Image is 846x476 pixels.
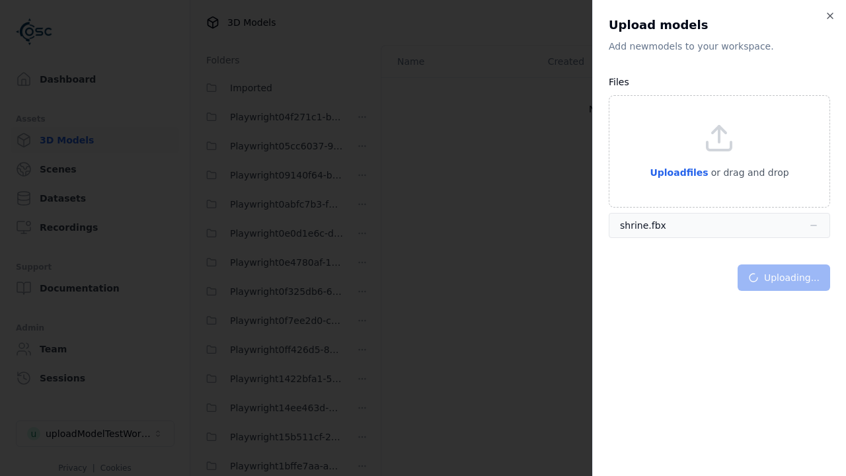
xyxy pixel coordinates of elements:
label: Files [609,77,629,87]
span: Upload files [650,167,708,178]
h2: Upload models [609,16,830,34]
p: or drag and drop [709,165,789,180]
p: Add new model s to your workspace. [609,40,830,53]
div: shrine.fbx [620,219,666,232]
